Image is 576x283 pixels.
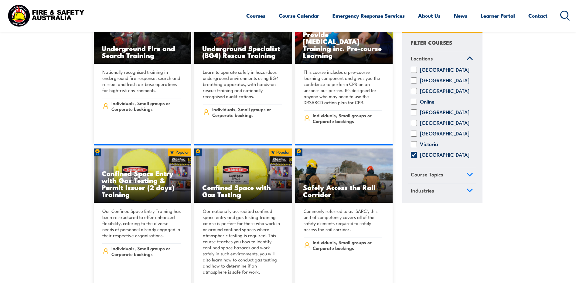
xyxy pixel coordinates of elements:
h3: Underground Specialist (BG4) Rescue Training [202,45,284,59]
a: Locations [408,51,476,67]
a: Learner Portal [481,8,515,24]
a: Emergency Response Services [332,8,405,24]
a: Courses [246,8,265,24]
label: [GEOGRAPHIC_DATA] [420,120,469,126]
a: Confined Space with Gas Testing [194,148,292,203]
p: Nationally recognised training in underground fire response, search and rescue, and fresh air bas... [102,69,181,93]
span: Individuals, Small groups or Corporate bookings [111,100,181,112]
a: Industries [408,183,476,199]
label: [GEOGRAPHIC_DATA] [420,67,469,73]
a: About Us [418,8,441,24]
p: Learn to operate safely in hazardous underground environments using BG4 breathing apparatus, with... [203,69,282,99]
a: Course Topics [408,168,476,183]
img: Confined Space Entry [94,148,192,203]
label: [GEOGRAPHIC_DATA] [420,110,469,116]
a: Underground Specialist (BG4) Rescue Training [194,9,292,64]
img: Fire Team Operations [295,148,393,203]
label: [GEOGRAPHIC_DATA] [420,88,469,94]
img: Confined Space Entry [194,148,292,203]
label: [GEOGRAPHIC_DATA] [420,152,469,158]
label: Online [420,99,435,105]
img: Underground mine rescue [194,9,292,64]
h3: Underground Fire and Search Training [102,45,184,59]
h3: Confined Space with Gas Testing [202,184,284,198]
a: Contact [528,8,547,24]
span: Industries [411,186,434,195]
img: Underground mine rescue [94,9,192,64]
h3: Safely Access the Rail Corridor [303,184,385,198]
span: Course Topics [411,171,443,179]
a: Provide [MEDICAL_DATA] Training inc. Pre-course Learning [295,9,393,64]
p: Our nationally accredited confined space entry and gas testing training course is perfect for tho... [203,208,282,275]
a: News [454,8,467,24]
img: Low Voltage Rescue and Provide CPR [295,9,393,64]
p: This course includes a pre-course learning component and gives you the confidence to perform CPR ... [304,69,383,105]
h4: FILTER COURSES [411,38,452,46]
a: Confined Space Entry with Gas Testing & Permit Issuer (2 days) Training [94,148,192,203]
label: [GEOGRAPHIC_DATA] [420,78,469,84]
span: Individuals, Small groups or Corporate bookings [313,239,382,251]
p: Our Confined Space Entry Training has been restructured to offer enhanced flexibility, catering t... [102,208,181,238]
p: Commonly referred to as 'SARC', this unit of competency covers all of the safety elements require... [304,208,383,232]
span: Individuals, Small groups or Corporate bookings [212,106,282,118]
h3: Provide [MEDICAL_DATA] Training inc. Pre-course Learning [303,31,385,59]
h3: Confined Space Entry with Gas Testing & Permit Issuer (2 days) Training [102,170,184,198]
span: Locations [411,54,433,63]
a: Course Calendar [279,8,319,24]
span: Individuals, Small groups or Corporate bookings [313,112,382,124]
a: Safely Access the Rail Corridor [295,148,393,203]
label: [GEOGRAPHIC_DATA] [420,131,469,137]
span: Individuals, Small groups or Corporate bookings [111,245,181,257]
a: Underground Fire and Search Training [94,9,192,64]
label: Victoria [420,141,438,148]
